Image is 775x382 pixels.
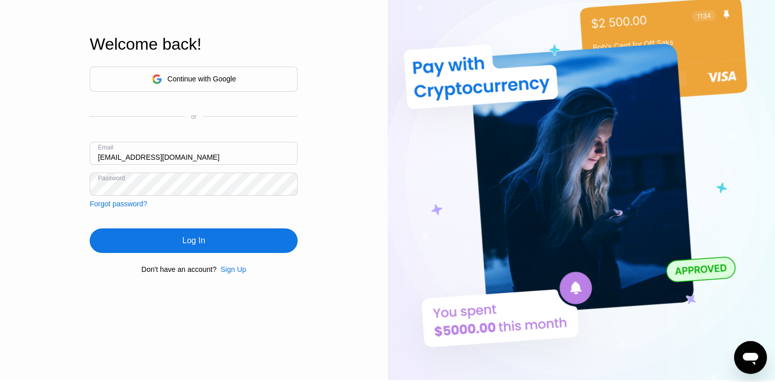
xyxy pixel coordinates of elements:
div: Email [98,144,113,151]
div: Sign Up [221,265,246,273]
div: Don't have an account? [141,265,217,273]
div: Password [98,175,125,182]
div: Log In [182,236,205,246]
div: Forgot password? [90,200,147,208]
div: Continue with Google [167,75,236,83]
div: Log In [90,228,298,253]
div: Continue with Google [90,67,298,92]
div: Sign Up [217,265,246,273]
div: or [191,113,197,120]
div: Welcome back! [90,35,298,54]
iframe: Botão para abrir a janela de mensagens [734,341,767,374]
